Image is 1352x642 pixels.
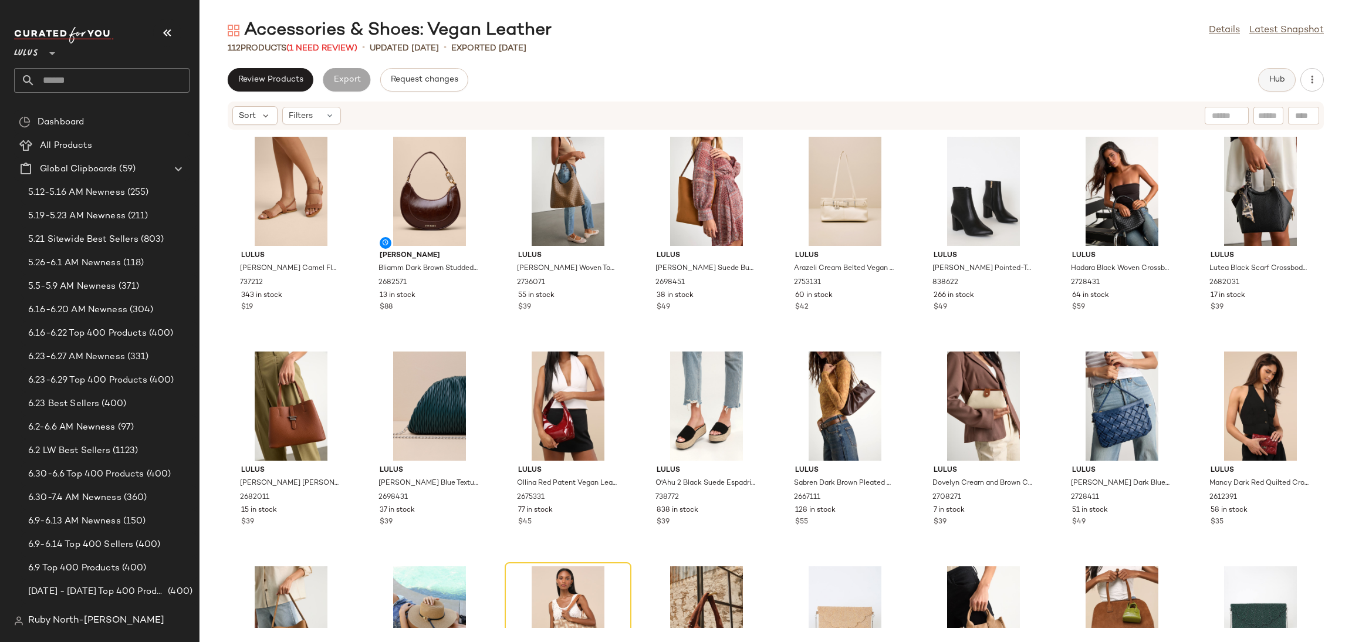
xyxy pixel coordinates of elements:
[1269,75,1285,85] span: Hub
[28,614,164,628] span: Ruby North-[PERSON_NAME]
[1201,137,1320,246] img: 2682031_01_OM_2025-08-20.jpg
[28,515,121,528] span: 6.9-6.13 AM Newness
[228,68,313,92] button: Review Products
[241,290,282,301] span: 343 in stock
[657,290,694,301] span: 38 in stock
[934,517,947,528] span: $39
[794,263,894,274] span: Arazeli Cream Belted Vegan Leather Shoulder Bag
[794,492,820,503] span: 2667111
[794,278,821,288] span: 2753131
[370,352,489,461] img: 2698431_02_front_2025-07-18.jpg
[1211,517,1223,528] span: $35
[390,75,458,85] span: Request changes
[1063,352,1181,461] img: 2728411_01_OM_2025-07-21.jpg
[655,492,679,503] span: 738772
[657,465,756,476] span: Lulus
[28,562,120,575] span: 6.9 Top 400 Products
[1071,263,1171,274] span: Hadara Black Woven Crossbody Handbag
[1209,263,1309,274] span: Lutea Black Scarf Crossbody Handbag
[124,609,149,622] span: (144)
[241,302,253,313] span: $19
[932,492,961,503] span: 2708271
[795,302,809,313] span: $42
[289,110,313,122] span: Filters
[1072,517,1086,528] span: $49
[444,41,447,55] span: •
[116,421,134,434] span: (97)
[28,256,121,270] span: 5.26-6.1 AM Newness
[934,505,965,516] span: 7 in stock
[1211,251,1310,261] span: Lulus
[655,263,755,274] span: [PERSON_NAME] Suede Bucket Tote Bag
[228,44,241,53] span: 112
[241,517,254,528] span: $39
[28,538,133,552] span: 6.9-6.14 Top 400 Sellers
[924,352,1043,461] img: 2708271_01_OM_2025-07-17.jpg
[934,290,974,301] span: 266 in stock
[19,116,31,128] img: svg%3e
[370,42,439,55] p: updated [DATE]
[380,517,393,528] span: $39
[110,444,138,458] span: (1123)
[127,303,154,317] span: (304)
[1072,251,1172,261] span: Lulus
[795,517,808,528] span: $55
[1071,492,1099,503] span: 2728411
[518,505,553,516] span: 77 in stock
[147,374,174,387] span: (400)
[1063,137,1181,246] img: 2728431_01_OM_2025-08-06.jpg
[509,137,627,246] img: 12995121_2736071.jpg
[165,585,192,599] span: (400)
[1211,505,1248,516] span: 58 in stock
[1072,505,1108,516] span: 51 in stock
[1071,478,1171,489] span: [PERSON_NAME] Dark Blue Woven Vegan Leather Shoulder Bag
[657,505,698,516] span: 838 in stock
[28,233,138,246] span: 5.21 Sitewide Best Sellers
[518,251,618,261] span: Lulus
[786,137,904,246] img: 2753131_02_front_2025-08-01.jpg
[1258,68,1296,92] button: Hub
[647,137,766,246] img: 2698451_01_OM_2025-08-06.jpg
[657,302,670,313] span: $49
[380,465,479,476] span: Lulus
[1211,465,1310,476] span: Lulus
[1209,278,1239,288] span: 2682031
[14,40,38,61] span: Lulus
[240,478,340,489] span: [PERSON_NAME] [PERSON_NAME] Tote Bag
[655,278,685,288] span: 2698451
[1209,23,1240,38] a: Details
[38,116,84,129] span: Dashboard
[28,397,99,411] span: 6.23 Best Sellers
[794,478,894,489] span: Sabren Dark Brown Pleated Chain Strap Shoulder Bag
[228,42,357,55] div: Products
[28,374,147,387] span: 6.23-6.29 Top 400 Products
[517,263,617,274] span: [PERSON_NAME] Woven Tote Bag
[240,278,263,288] span: 737212
[517,478,617,489] span: Ollina Red Patent Vegan Leather Shoulder Bag
[795,290,833,301] span: 60 in stock
[238,75,303,85] span: Review Products
[144,468,171,481] span: (400)
[518,465,618,476] span: Lulus
[28,350,125,364] span: 6.23-6.27 AM Newness
[932,278,958,288] span: 838622
[99,397,126,411] span: (400)
[28,210,126,223] span: 5.19-5.23 AM Newness
[286,44,357,53] span: (1 Need Review)
[932,263,1032,274] span: [PERSON_NAME] Pointed-Toe Ankle Booties
[240,263,340,274] span: [PERSON_NAME] Camel Flat Sandals
[14,616,23,626] img: svg%3e
[1072,302,1085,313] span: $59
[647,352,766,461] img: 3718250_738772.jpg
[28,186,125,200] span: 5.12-5.16 AM Newness
[362,41,365,55] span: •
[934,465,1033,476] span: Lulus
[934,302,947,313] span: $49
[1072,290,1109,301] span: 64 in stock
[120,562,147,575] span: (400)
[28,609,124,622] span: 7.14-7.18 AM Newness
[28,327,147,340] span: 6.16-6.22 Top 400 Products
[380,68,468,92] button: Request changes
[1211,290,1245,301] span: 17 in stock
[370,137,489,246] img: 2682571_02_front_2025-08-07.jpg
